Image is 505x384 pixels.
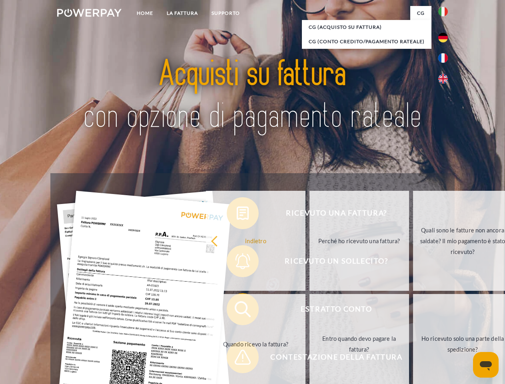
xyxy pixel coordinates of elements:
div: Entro quando devo pagare la fattura? [314,333,404,355]
div: Quando ricevo la fattura? [211,338,301,349]
a: Home [130,6,160,20]
div: Perché ho ricevuto una fattura? [314,235,404,246]
img: en [438,74,448,84]
img: it [438,7,448,16]
a: CG [410,6,431,20]
img: de [438,33,448,42]
a: CG (Acquisto su fattura) [302,20,431,34]
a: Supporto [205,6,247,20]
a: LA FATTURA [160,6,205,20]
iframe: Pulsante per aprire la finestra di messaggistica [473,352,499,378]
img: title-powerpay_it.svg [76,38,429,153]
a: CG (Conto Credito/Pagamento rateale) [302,34,431,49]
img: logo-powerpay-white.svg [57,9,122,17]
div: indietro [211,235,301,246]
img: fr [438,53,448,63]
